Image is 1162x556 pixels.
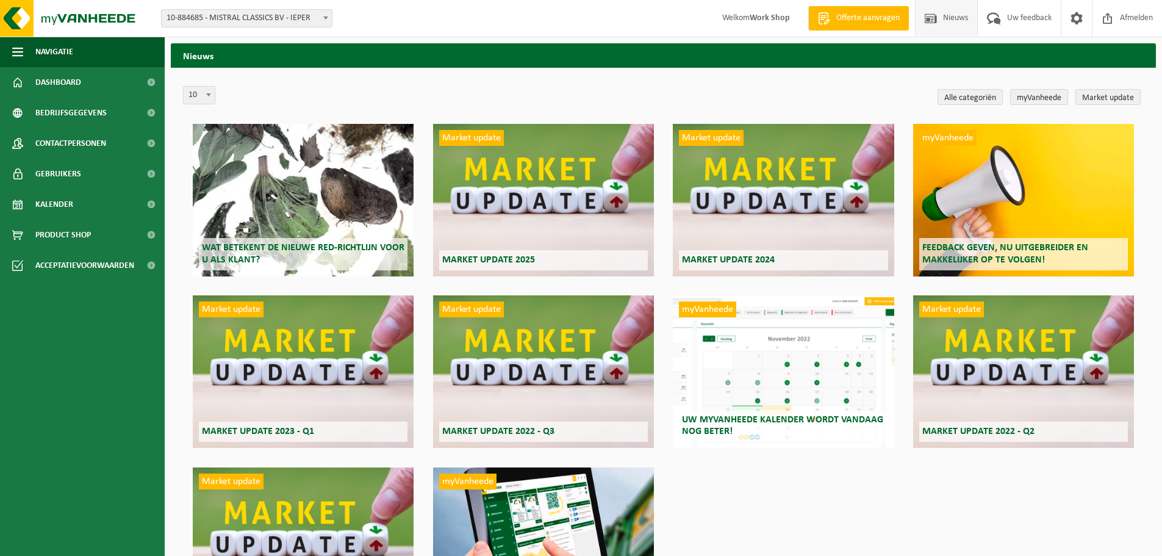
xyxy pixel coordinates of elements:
span: myVanheede [919,130,977,146]
span: Navigatie [35,37,73,67]
strong: Work Shop [750,13,790,23]
span: 10-884685 - MISTRAL CLASSICS BV - IEPER [161,9,332,27]
a: myVanheede Feedback geven, nu uitgebreider en makkelijker op te volgen! [913,124,1134,276]
a: Market update Market update 2025 [433,124,654,276]
span: Feedback geven, nu uitgebreider en makkelijker op te volgen! [922,243,1088,264]
span: Kalender [35,189,73,220]
span: 10-884685 - MISTRAL CLASSICS BV - IEPER [162,10,332,27]
span: Wat betekent de nieuwe RED-richtlijn voor u als klant? [202,243,404,264]
span: Market update [439,130,504,146]
span: Market update 2024 [682,255,775,265]
span: Contactpersonen [35,128,106,159]
a: Wat betekent de nieuwe RED-richtlijn voor u als klant? [193,124,414,276]
a: Market update Market update 2022 - Q2 [913,295,1134,448]
span: 10 [183,86,215,104]
span: Market update [199,474,264,489]
a: Market update Market update 2024 [673,124,894,276]
span: Market update [439,301,504,317]
span: Gebruikers [35,159,81,189]
span: Market update 2022 - Q2 [922,427,1035,436]
span: Product Shop [35,220,91,250]
a: Offerte aanvragen [808,6,909,31]
span: Market update [679,130,744,146]
span: myVanheede [679,301,736,317]
span: myVanheede [439,474,497,489]
a: Alle categoriën [938,89,1003,105]
span: Market update [199,301,264,317]
a: Market update Market update 2022 - Q3 [433,295,654,448]
span: Offerte aanvragen [833,12,903,24]
a: Market update Market update 2023 - Q1 [193,295,414,448]
a: myVanheede Uw myVanheede kalender wordt vandaag nog beter! [673,295,894,448]
span: Market update 2022 - Q3 [442,427,554,436]
h2: Nieuws [171,43,1156,67]
span: 10 [184,87,215,104]
span: Acceptatievoorwaarden [35,250,134,281]
a: myVanheede [1010,89,1068,105]
span: Market update 2025 [442,255,535,265]
a: Market update [1075,89,1141,105]
span: Uw myVanheede kalender wordt vandaag nog beter! [682,415,883,436]
span: Market update 2023 - Q1 [202,427,314,436]
span: Market update [919,301,984,317]
span: Bedrijfsgegevens [35,98,107,128]
span: Dashboard [35,67,81,98]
